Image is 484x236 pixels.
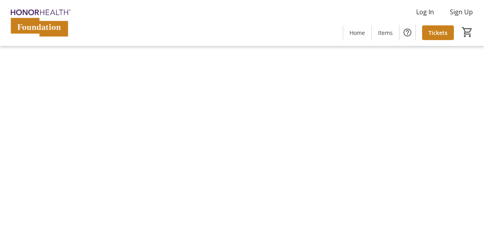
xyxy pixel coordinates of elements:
span: Log In [416,7,434,17]
a: Home [343,25,371,40]
button: Help [399,25,415,40]
span: Items [378,29,393,37]
button: Sign Up [444,6,479,18]
a: Items [372,25,399,40]
button: Cart [460,25,474,39]
a: Tickets [422,25,454,40]
button: Log In [410,6,440,18]
span: Tickets [428,29,448,37]
span: Home [350,29,365,37]
img: HonorHealth Foundation's Logo [5,3,75,43]
span: Sign Up [450,7,473,17]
